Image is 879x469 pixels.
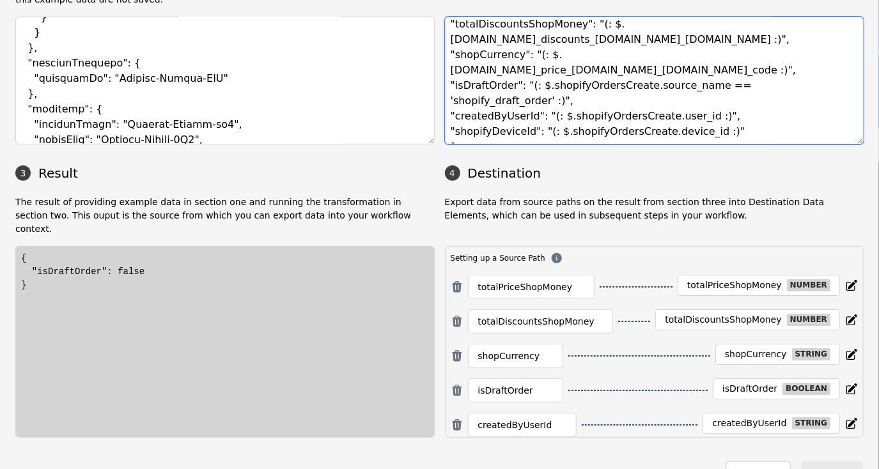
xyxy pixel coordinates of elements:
[478,314,603,329] input: Enter a Source Path
[782,383,830,395] div: boolean
[787,314,830,326] div: number
[725,349,787,360] div: shopCurrency
[15,165,31,181] div: 3
[451,252,859,265] div: Setting up a Source Path
[445,165,460,181] div: 4
[15,196,435,236] p: The result of providing example data in section one and running the transformation in section two...
[787,279,830,291] div: number
[21,252,429,292] div: { "isDraftOrder": false }
[478,417,567,433] input: Enter a Source Path
[15,17,435,144] textarea: { "lorem": { "ipsumdoLorsi": { "ametconsEc": "Adipisc-Elitse-0Do" }, "eiusmodTemporin": { "utlabo...
[478,279,585,295] input: Enter a Source Path
[15,164,435,183] h3: Result
[445,17,864,144] textarea: { "totalPriceShopMoney": "(: $.[DOMAIN_NAME]_price_[DOMAIN_NAME]_[DOMAIN_NAME] :)", "totalDiscoun...
[712,418,786,429] div: createdByUserId
[445,164,864,183] h3: Destination
[792,348,830,360] div: string
[478,383,554,398] input: Enter a Source Path
[722,383,777,395] div: isDraftOrder
[665,314,781,326] div: totalDiscountsShopMoney
[792,417,830,429] div: string
[687,280,782,291] div: totalPriceShopMoney
[478,348,554,364] input: Enter a Source Path
[445,196,864,236] p: Export data from source paths on the result from section three into Destination Data Elements, wh...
